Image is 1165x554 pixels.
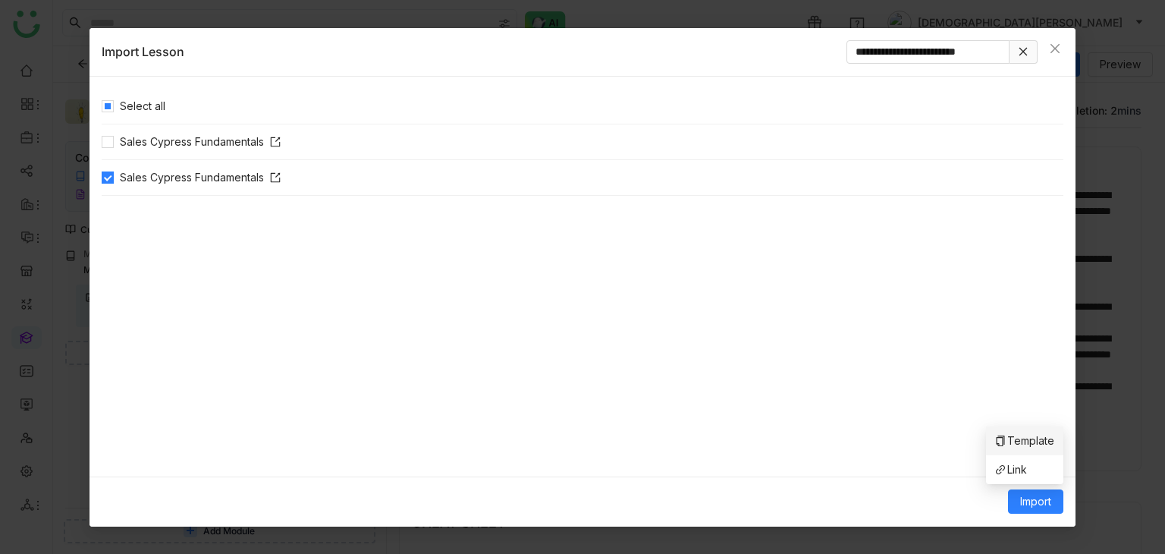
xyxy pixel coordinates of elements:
span: Sales Cypress Fundamentals [114,169,287,186]
span: Import [1020,493,1051,510]
button: Import [1008,489,1063,514]
button: Close [1035,28,1076,69]
span: Select all [114,98,171,115]
span: Link [995,461,1027,478]
div: Import Lesson [102,42,184,61]
span: Sales Cypress Fundamentals [114,134,287,150]
span: Template [995,433,1054,449]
